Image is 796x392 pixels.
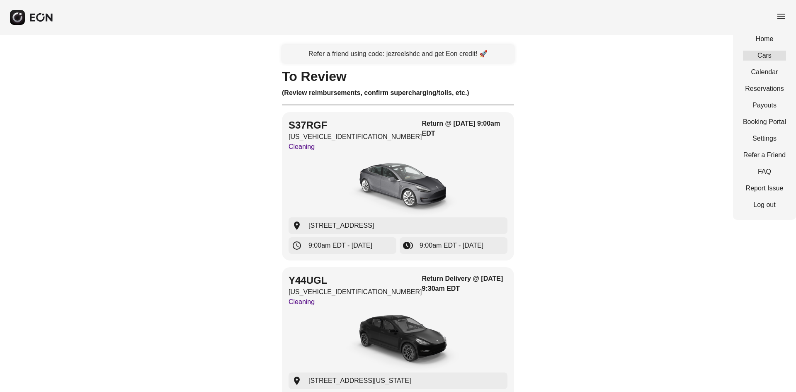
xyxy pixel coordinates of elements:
[336,310,460,373] img: car
[776,11,786,21] span: menu
[292,221,302,231] span: location_on
[743,100,786,110] a: Payouts
[743,34,786,44] a: Home
[308,241,372,251] span: 9:00am EDT - [DATE]
[289,119,422,132] h2: S37RGF
[289,297,422,307] p: Cleaning
[420,241,483,251] span: 9:00am EDT - [DATE]
[308,221,374,231] span: [STREET_ADDRESS]
[282,112,514,261] button: S37RGF[US_VEHICLE_IDENTIFICATION_NUMBER]CleaningReturn @ [DATE] 9:00am EDTcar[STREET_ADDRESS]9:00...
[422,274,507,294] h3: Return Delivery @ [DATE] 9:30am EDT
[292,241,302,251] span: schedule
[292,376,302,386] span: location_on
[282,88,514,98] h3: (Review reimbursements, confirm supercharging/tolls, etc.)
[743,134,786,144] a: Settings
[289,287,422,297] p: [US_VEHICLE_IDENTIFICATION_NUMBER]
[743,150,786,160] a: Refer a Friend
[289,274,422,287] h2: Y44UGL
[289,132,422,142] p: [US_VEHICLE_IDENTIFICATION_NUMBER]
[282,45,514,63] a: Refer a friend using code: jezreelshdc and get Eon credit! 🚀
[308,376,411,386] span: [STREET_ADDRESS][US_STATE]
[743,167,786,177] a: FAQ
[743,51,786,61] a: Cars
[422,119,507,139] h3: Return @ [DATE] 9:00am EDT
[743,183,786,193] a: Report Issue
[282,71,514,81] h1: To Review
[289,142,422,152] p: Cleaning
[336,155,460,217] img: car
[743,117,786,127] a: Booking Portal
[743,200,786,210] a: Log out
[743,67,786,77] a: Calendar
[403,241,413,251] span: browse_gallery
[743,84,786,94] a: Reservations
